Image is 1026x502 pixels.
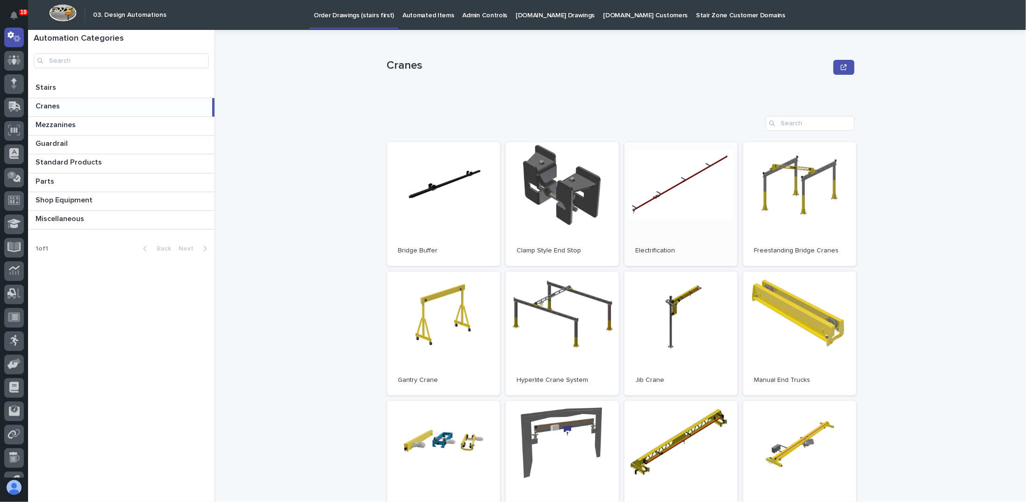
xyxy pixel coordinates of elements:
button: Next [175,244,215,253]
p: Manual End Trucks [754,376,845,384]
p: Bridge Buffer [398,247,489,255]
button: users-avatar [4,478,24,497]
a: Freestanding Bridge Cranes [743,142,856,266]
button: Back [136,244,175,253]
span: Next [179,245,199,252]
img: Workspace Logo [49,4,77,22]
p: Cranes [387,59,830,72]
button: Notifications [4,6,24,25]
p: Standard Products [36,156,104,167]
input: Search [34,53,209,68]
p: Miscellaneous [36,213,86,223]
a: CranesCranes [28,98,215,117]
a: Electrification [624,142,738,266]
p: Stairs [36,81,58,92]
a: PartsParts [28,173,215,192]
p: Clamp Style End Stop [517,247,608,255]
div: Notifications19 [12,11,24,26]
a: GuardrailGuardrail [28,136,215,154]
a: MezzaninesMezzanines [28,117,215,136]
p: Jib Crane [636,376,726,384]
p: Guardrail [36,137,70,148]
p: Hyperlite Crane System [517,376,608,384]
p: 1 of 1 [28,237,56,260]
a: Manual End Trucks [743,272,856,395]
h1: Automation Categories [34,34,209,44]
span: Back [151,245,171,252]
a: Shop EquipmentShop Equipment [28,192,215,211]
p: 19 [21,9,27,15]
p: Parts [36,175,56,186]
p: Mezzanines [36,119,78,129]
a: Bridge Buffer [387,142,500,266]
a: Hyperlite Crane System [506,272,619,395]
a: Gantry Crane [387,272,500,395]
a: MiscellaneousMiscellaneous [28,211,215,229]
h2: 03. Design Automations [93,11,166,19]
p: Freestanding Bridge Cranes [754,247,845,255]
a: Jib Crane [624,272,738,395]
p: Cranes [36,100,62,111]
a: Standard ProductsStandard Products [28,154,215,173]
p: Gantry Crane [398,376,489,384]
p: Electrification [636,247,726,255]
a: Clamp Style End Stop [506,142,619,266]
p: Shop Equipment [36,194,94,205]
a: StairsStairs [28,79,215,98]
input: Search [766,116,854,131]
